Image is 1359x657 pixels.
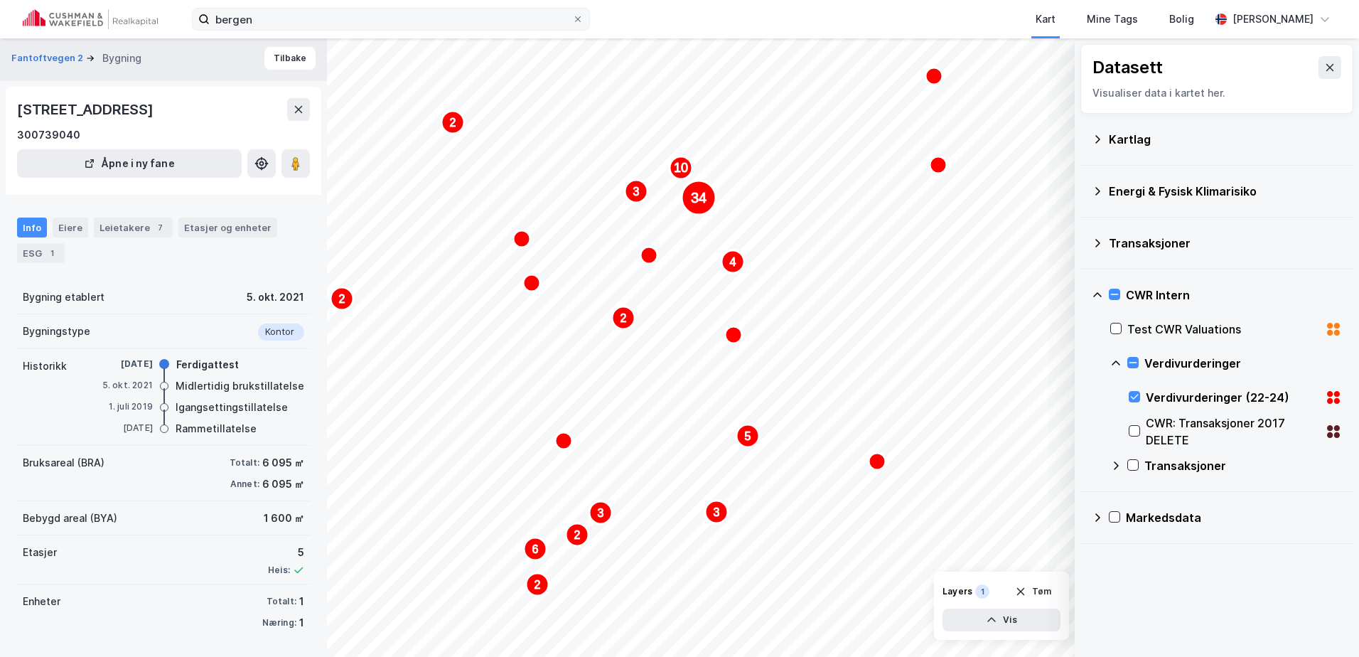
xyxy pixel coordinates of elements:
[17,127,80,144] div: 300739040
[691,190,707,205] text: 34
[869,453,886,470] div: Map marker
[1092,56,1163,79] div: Datasett
[1126,287,1342,304] div: CWR Intern
[23,544,57,561] div: Etasjer
[176,399,288,416] div: Igangsettingstillatelse
[566,523,589,546] div: Map marker
[184,221,272,234] div: Etasjer og enheter
[262,476,304,493] div: 6 095 ㎡
[714,506,720,518] text: 3
[153,220,167,235] div: 7
[589,501,612,524] div: Map marker
[176,378,304,395] div: Midlertidig brukstillatelse
[23,593,60,610] div: Enheter
[23,358,67,375] div: Historikk
[682,181,716,215] div: Map marker
[230,457,259,469] div: Totalt:
[612,306,635,329] div: Map marker
[264,510,304,527] div: 1 600 ㎡
[574,529,581,541] text: 2
[1288,589,1359,657] div: Kontrollprogram for chat
[1146,415,1319,449] div: CWR: Transaksjoner 2017 DELETE
[670,156,692,179] div: Map marker
[1087,11,1138,28] div: Mine Tags
[96,400,153,413] div: 1. juli 2019
[1092,85,1341,102] div: Visualiser data i kartet her.
[441,111,464,134] div: Map marker
[975,584,989,599] div: 1
[268,565,290,576] div: Heis:
[262,454,304,471] div: 6 095 ㎡
[705,501,728,523] div: Map marker
[264,47,316,70] button: Tilbake
[1109,235,1342,252] div: Transaksjoner
[625,180,648,203] div: Map marker
[267,596,296,607] div: Totalt:
[247,289,304,306] div: 5. okt. 2021
[94,218,173,237] div: Leietakere
[523,274,540,292] div: Map marker
[555,432,572,449] div: Map marker
[299,614,304,631] div: 1
[96,422,153,434] div: [DATE]
[1109,183,1342,200] div: Energi & Fysisk Klimarisiko
[930,156,947,173] div: Map marker
[513,230,530,247] div: Map marker
[1232,11,1314,28] div: [PERSON_NAME]
[532,543,539,555] text: 6
[53,218,88,237] div: Eiere
[1144,355,1342,372] div: Verdivurderinger
[262,617,296,629] div: Næring:
[45,246,59,260] div: 1
[299,593,304,610] div: 1
[598,507,604,519] text: 3
[23,289,104,306] div: Bygning etablert
[23,454,104,471] div: Bruksareal (BRA)
[942,586,972,597] div: Layers
[621,312,627,324] text: 2
[526,573,549,596] div: Map marker
[268,544,304,561] div: 5
[1127,321,1319,338] div: Test CWR Valuations
[721,250,744,273] div: Map marker
[96,358,153,370] div: [DATE]
[535,579,541,591] text: 2
[450,117,456,129] text: 2
[17,149,242,178] button: Åpne i ny fane
[640,247,657,264] div: Map marker
[1144,457,1342,474] div: Transaksjoner
[1036,11,1055,28] div: Kart
[331,287,353,310] div: Map marker
[23,323,90,340] div: Bygningstype
[230,479,259,490] div: Annet:
[1006,580,1060,603] button: Tøm
[745,430,751,442] text: 5
[1169,11,1194,28] div: Bolig
[633,186,640,198] text: 3
[1126,509,1342,526] div: Markedsdata
[730,256,736,268] text: 4
[674,161,688,175] text: 10
[725,326,742,343] div: Map marker
[524,538,547,560] div: Map marker
[925,68,942,85] div: Map marker
[1146,389,1319,406] div: Verdivurderinger (22-24)
[17,218,47,237] div: Info
[11,51,86,65] button: Fantoftvegen 2
[23,510,117,527] div: Bebygd areal (BYA)
[102,50,141,67] div: Bygning
[176,356,239,373] div: Ferdigattest
[1288,589,1359,657] iframe: Chat Widget
[176,420,257,437] div: Rammetillatelse
[96,379,153,392] div: 5. okt. 2021
[210,9,572,30] input: Søk på adresse, matrikkel, gårdeiere, leietakere eller personer
[339,293,345,305] text: 2
[942,609,1060,631] button: Vis
[23,9,158,29] img: cushman-wakefield-realkapital-logo.202ea83816669bd177139c58696a8fa1.svg
[17,243,65,263] div: ESG
[736,424,759,447] div: Map marker
[1109,131,1342,148] div: Kartlag
[17,98,156,121] div: [STREET_ADDRESS]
